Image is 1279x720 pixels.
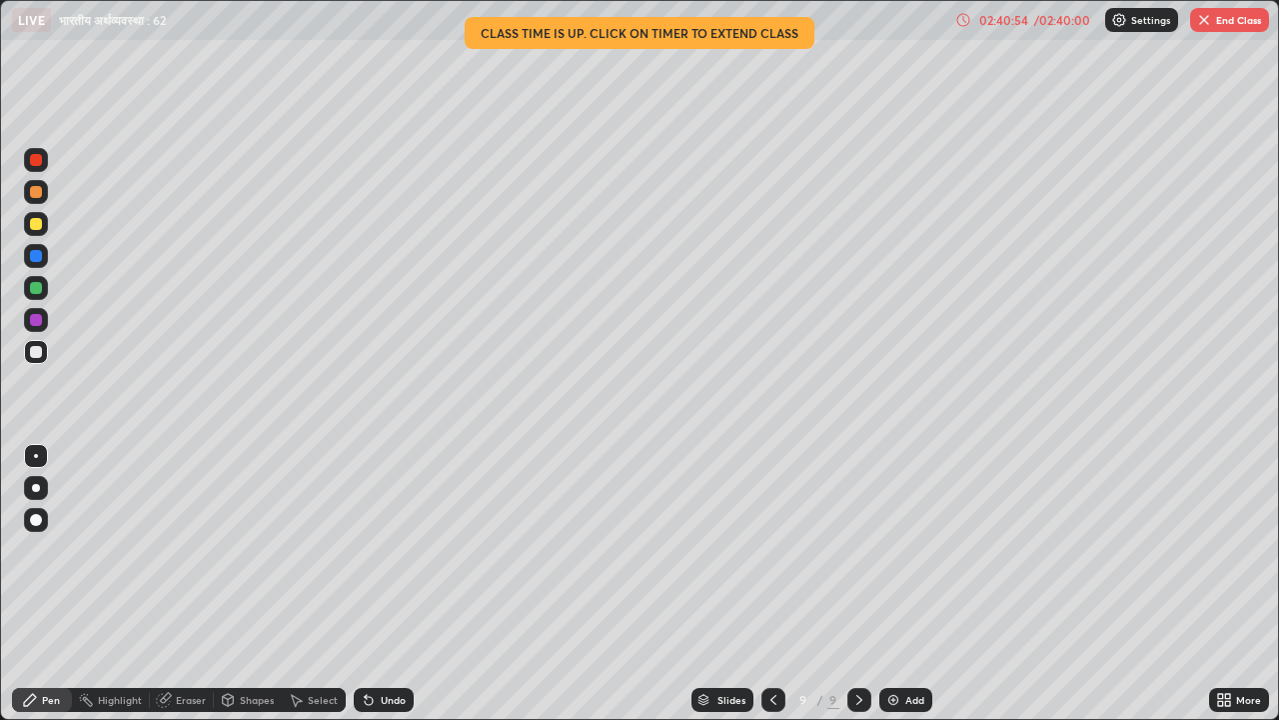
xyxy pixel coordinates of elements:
[793,694,813,706] div: 9
[1190,8,1269,32] button: End Class
[59,12,166,28] p: भारतीय अर्थव्यवस्था : 62
[1111,12,1127,28] img: class-settings-icons
[42,695,60,705] div: Pen
[1236,695,1261,705] div: More
[1196,12,1212,28] img: end-class-cross
[308,695,338,705] div: Select
[885,692,901,708] img: add-slide-button
[98,695,142,705] div: Highlight
[905,695,924,705] div: Add
[381,695,406,705] div: Undo
[975,14,1031,26] div: 02:40:54
[817,694,823,706] div: /
[18,12,45,28] p: LIVE
[1031,14,1093,26] div: / 02:40:00
[717,695,745,705] div: Slides
[1131,15,1170,25] p: Settings
[240,695,274,705] div: Shapes
[827,691,839,709] div: 9
[176,695,206,705] div: Eraser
